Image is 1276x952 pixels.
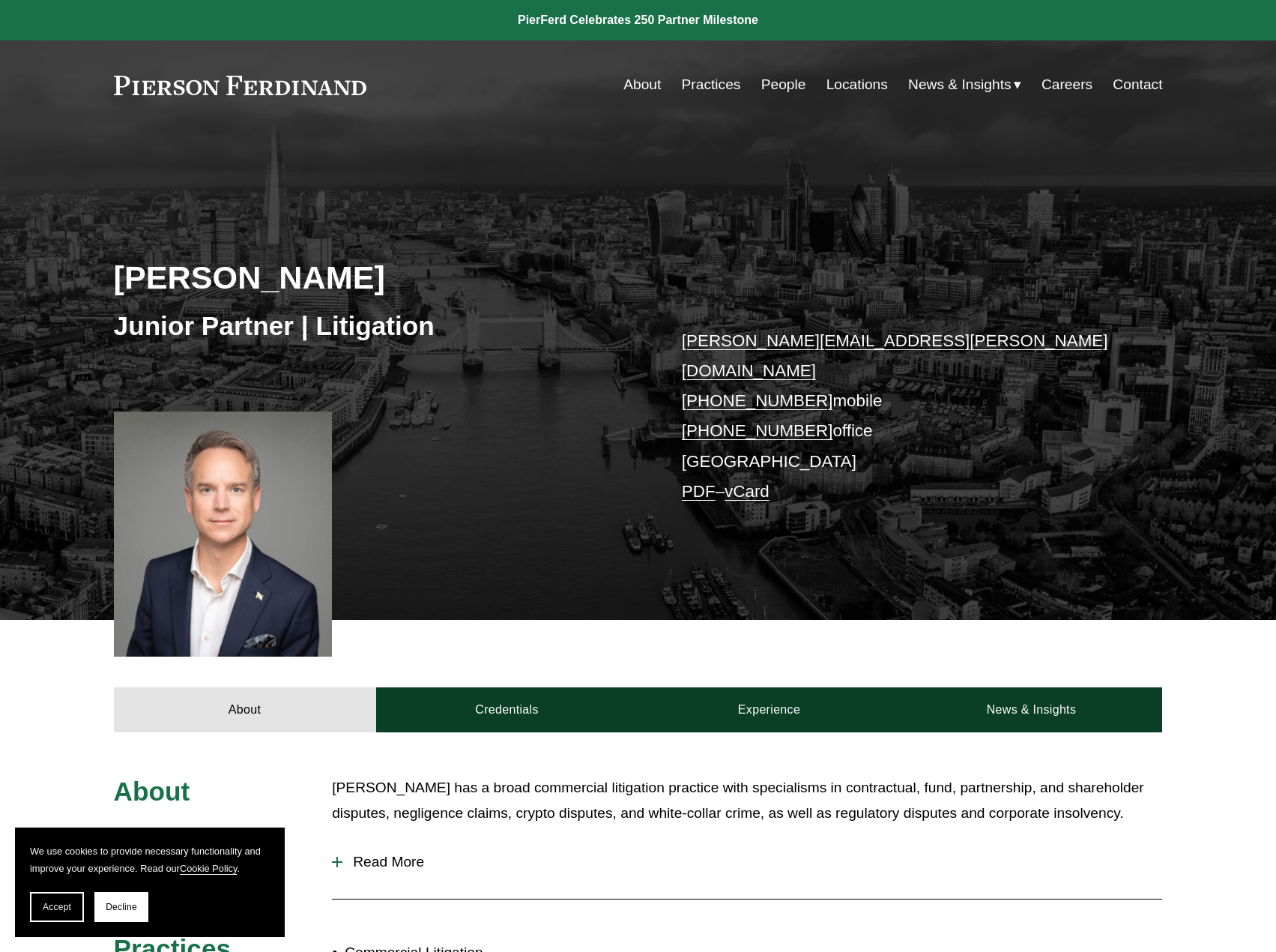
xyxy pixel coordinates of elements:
a: [PERSON_NAME][EMAIL_ADDRESS][PERSON_NAME][DOMAIN_NAME] [682,331,1108,380]
a: Practices [682,70,741,99]
a: folder dropdown [908,70,1021,99]
a: Cookie Policy [180,863,238,874]
p: We use cookies to provide necessary functionality and improve your experience. Read our . [30,843,270,877]
h2: [PERSON_NAME] [114,258,638,297]
a: Credentials [376,687,638,732]
h3: Junior Partner | Litigation [114,310,638,343]
a: PDF [682,482,716,501]
a: Experience [638,687,901,732]
a: About [623,70,661,99]
a: [PHONE_NUMBER] [682,391,833,410]
button: Decline [94,892,148,922]
a: vCard [725,482,769,501]
a: News & Insights [900,687,1162,732]
p: mobile office [GEOGRAPHIC_DATA] – [682,326,1119,507]
button: Read More [332,843,1162,882]
a: [PHONE_NUMBER] [682,421,833,440]
span: Read More [342,854,1162,870]
span: News & Insights [908,72,1012,98]
a: About [114,687,376,732]
a: Locations [826,70,888,99]
span: About [114,777,190,806]
button: Accept [30,892,84,922]
a: People [761,70,806,99]
span: Accept [43,902,71,912]
span: Decline [106,902,137,912]
section: Cookie banner [15,828,285,937]
a: Contact [1113,70,1162,99]
a: Careers [1041,70,1092,99]
p: [PERSON_NAME] has a broad commercial litigation practice with specialisms in contractual, fund, p... [332,775,1162,827]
